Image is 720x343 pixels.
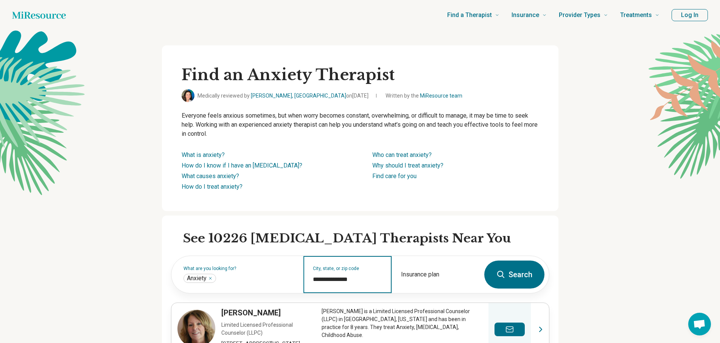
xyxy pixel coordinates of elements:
[187,275,207,282] span: Anxiety
[372,162,443,169] a: Why should I treat anxiety?
[620,10,652,20] span: Treatments
[688,313,711,335] div: Open chat
[495,323,525,336] button: Send a message
[559,10,600,20] span: Provider Types
[182,162,302,169] a: How do I know if I have an [MEDICAL_DATA]?
[512,10,539,20] span: Insurance
[182,151,225,158] a: What is anxiety?
[197,92,369,100] span: Medically reviewed by
[182,172,239,180] a: What causes anxiety?
[12,8,66,23] a: Home page
[346,93,369,99] span: on [DATE]
[182,111,539,138] p: Everyone feels anxious sometimes, but when worry becomes constant, overwhelming, or difficult to ...
[182,183,243,190] a: How do I treat anxiety?
[372,151,432,158] a: Who can treat anxiety?
[182,65,539,85] h1: Find an Anxiety Therapist
[420,93,462,99] a: MiResource team
[372,172,417,180] a: Find care for you
[447,10,492,20] span: Find a Therapist
[183,274,216,283] div: Anxiety
[484,261,544,289] button: Search
[183,231,549,247] h2: See 10226 [MEDICAL_DATA] Therapists Near You
[386,92,462,100] span: Written by the
[183,266,294,271] label: What are you looking for?
[208,276,213,281] button: Anxiety
[672,9,708,21] button: Log In
[251,93,346,99] a: [PERSON_NAME], [GEOGRAPHIC_DATA]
